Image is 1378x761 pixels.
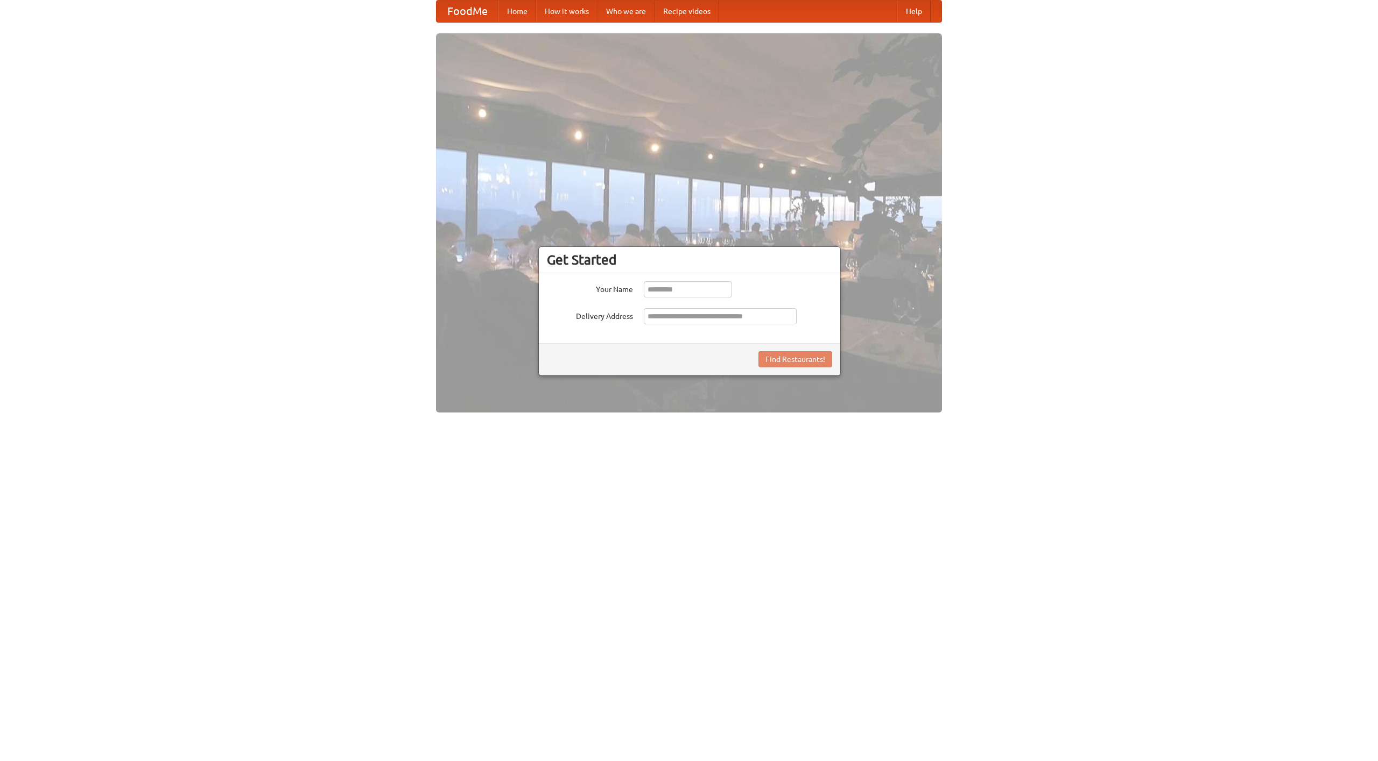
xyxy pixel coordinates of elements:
a: Recipe videos [655,1,719,22]
h3: Get Started [547,252,832,268]
a: Who we are [597,1,655,22]
label: Your Name [547,281,633,295]
a: Home [498,1,536,22]
a: How it works [536,1,597,22]
a: FoodMe [437,1,498,22]
a: Help [897,1,931,22]
button: Find Restaurants! [758,351,832,367]
label: Delivery Address [547,308,633,322]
